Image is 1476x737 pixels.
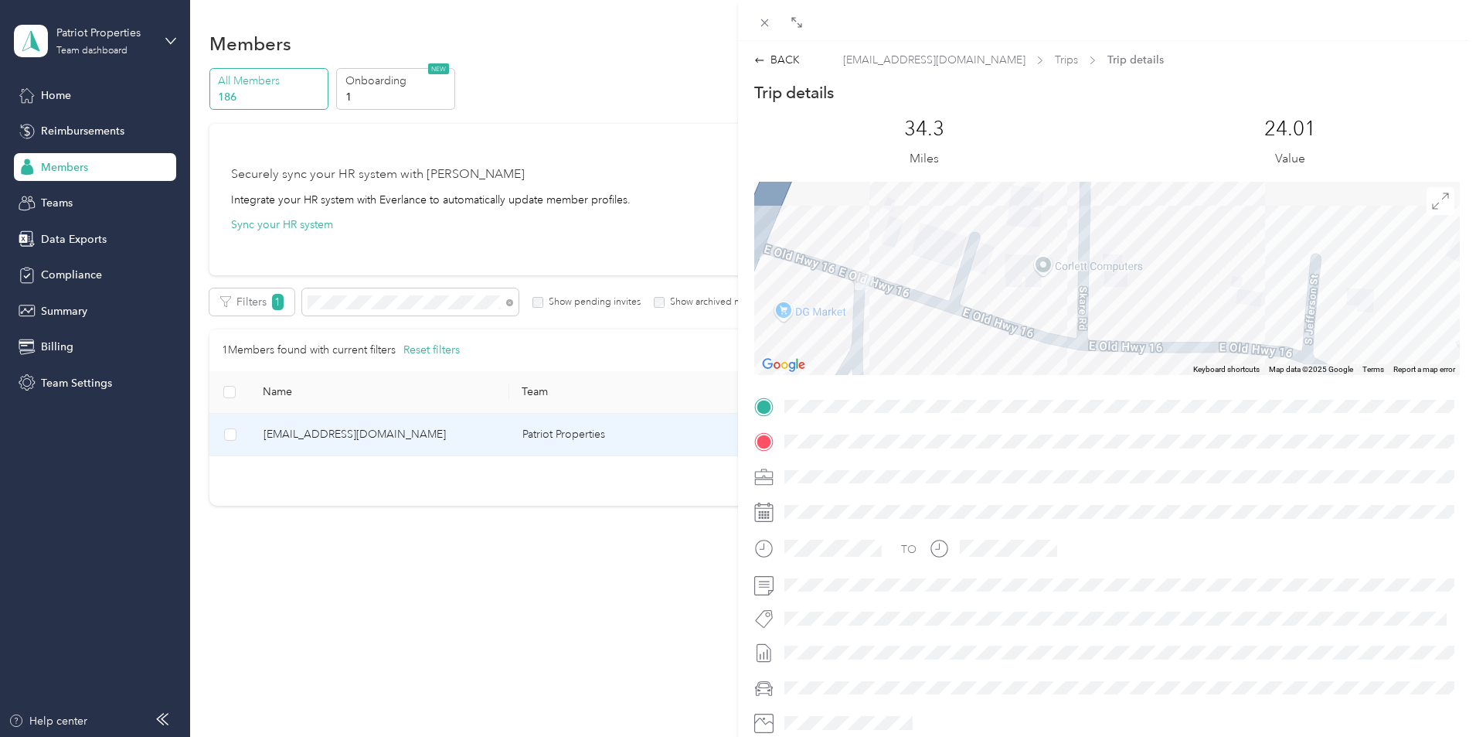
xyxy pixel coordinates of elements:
[758,355,809,375] img: Google
[1362,365,1384,374] a: Terms (opens in new tab)
[1107,52,1164,68] span: Trip details
[843,52,1025,68] span: [EMAIL_ADDRESS][DOMAIN_NAME]
[754,52,800,68] div: BACK
[904,117,944,142] p: 34.3
[758,355,809,375] a: Open this area in Google Maps (opens a new window)
[1275,149,1305,169] p: Value
[1055,52,1078,68] span: Trips
[754,82,834,104] p: Trip details
[901,541,917,558] div: TO
[1393,365,1455,374] a: Report a map error
[910,149,939,169] p: Miles
[1389,650,1476,737] iframe: Everlance-gr Chat Button Frame
[1193,364,1260,375] button: Keyboard shortcuts
[1269,365,1353,374] span: Map data ©2025 Google
[1264,117,1316,142] p: 24.01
